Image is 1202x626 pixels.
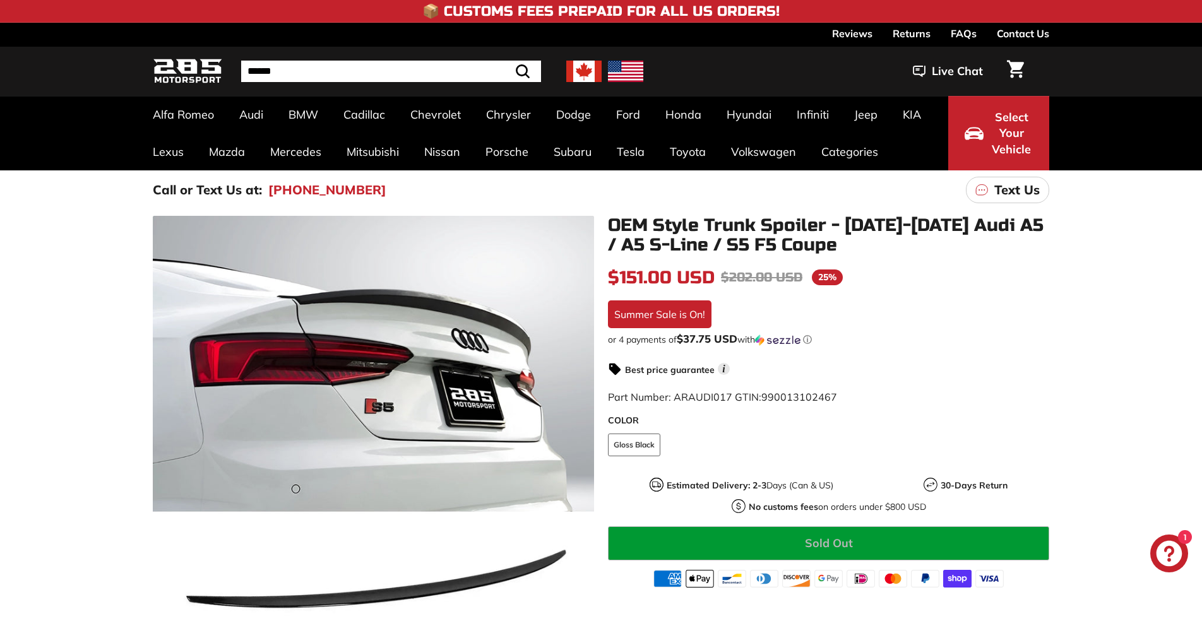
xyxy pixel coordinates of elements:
[608,216,1049,255] h1: OEM Style Trunk Spoiler - [DATE]-[DATE] Audi A5 / A5 S-Line / S5 F5 Coupe
[608,526,1049,560] button: Sold Out
[276,96,331,133] a: BMW
[473,96,544,133] a: Chrysler
[541,133,604,170] a: Subaru
[966,177,1049,203] a: Text Us
[653,570,682,588] img: american_express
[749,500,926,514] p: on orders under $800 USD
[879,570,907,588] img: master
[1146,534,1192,576] inbox-online-store-chat: Shopify online store chat
[667,479,833,492] p: Days (Can & US)
[625,364,715,375] strong: Best price guarantee
[994,180,1040,199] p: Text Us
[761,391,837,403] span: 990013102467
[896,56,999,87] button: Live Chat
[832,23,872,44] a: Reviews
[999,50,1032,93] a: Cart
[258,133,334,170] a: Mercedes
[241,61,541,82] input: Search
[667,480,766,491] strong: Estimated Delivery: 2-3
[473,133,541,170] a: Porsche
[842,96,890,133] a: Jeep
[196,133,258,170] a: Mazda
[847,570,875,588] img: ideal
[422,4,780,19] h4: 📦 Customs Fees Prepaid for All US Orders!
[398,96,473,133] a: Chevrolet
[782,570,811,588] img: discover
[951,23,977,44] a: FAQs
[721,269,802,285] span: $202.00 USD
[997,23,1049,44] a: Contact Us
[334,133,412,170] a: Mitsubishi
[227,96,276,133] a: Audi
[943,570,972,588] img: shopify_pay
[990,109,1033,158] span: Select Your Vehicle
[812,269,843,285] span: 25%
[268,180,386,199] a: [PHONE_NUMBER]
[608,333,1049,346] div: or 4 payments of$37.75 USDwithSezzle Click to learn more about Sezzle
[153,57,222,86] img: Logo_285_Motorsport_areodynamics_components
[686,570,714,588] img: apple_pay
[750,570,778,588] img: diners_club
[140,96,227,133] a: Alfa Romeo
[677,332,737,345] span: $37.75 USD
[718,570,746,588] img: bancontact
[890,96,934,133] a: KIA
[153,180,262,199] p: Call or Text Us at:
[657,133,718,170] a: Toyota
[544,96,604,133] a: Dodge
[412,133,473,170] a: Nissan
[975,570,1004,588] img: visa
[653,96,714,133] a: Honda
[932,63,983,80] span: Live Chat
[805,536,853,550] span: Sold Out
[331,96,398,133] a: Cadillac
[714,96,784,133] a: Hyundai
[140,133,196,170] a: Lexus
[604,96,653,133] a: Ford
[608,333,1049,346] div: or 4 payments of with
[784,96,842,133] a: Infiniti
[814,570,843,588] img: google_pay
[755,334,800,346] img: Sezzle
[809,133,891,170] a: Categories
[718,133,809,170] a: Volkswagen
[608,414,1049,427] label: COLOR
[941,480,1008,491] strong: 30-Days Return
[893,23,931,44] a: Returns
[608,267,715,288] span: $151.00 USD
[604,133,657,170] a: Tesla
[608,391,837,403] span: Part Number: ARAUDI017 GTIN:
[749,501,818,512] strong: No customs fees
[948,96,1049,170] button: Select Your Vehicle
[718,363,730,375] span: i
[608,300,711,328] div: Summer Sale is On!
[911,570,939,588] img: paypal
